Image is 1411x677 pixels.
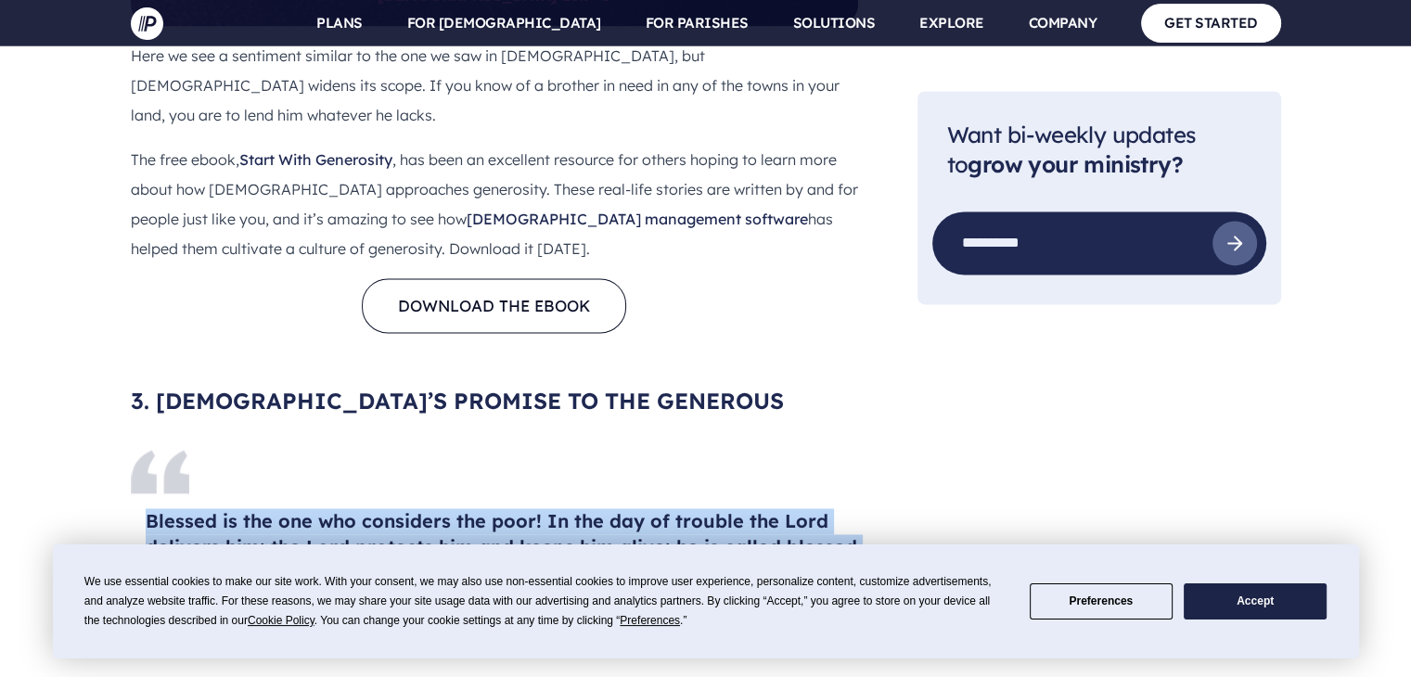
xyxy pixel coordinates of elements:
[146,508,858,612] h4: Blessed is the one who considers the poor! In the day of trouble the Lord delivers him; the Lord ...
[1184,583,1327,620] button: Accept
[362,278,626,333] a: download the ebook
[248,614,314,627] span: Cookie Policy
[1141,4,1281,42] a: GET STARTED
[239,150,392,169] a: Start With Generosity
[467,210,808,228] a: [DEMOGRAPHIC_DATA] management software
[131,145,858,263] p: The free ebook, , has been an excellent resource for others hoping to learn more about how [DEMOG...
[620,614,680,627] span: Preferences
[1030,583,1173,620] button: Preferences
[968,151,1183,179] strong: grow your ministry?
[131,41,858,130] p: Here we see a sentiment similar to the one we saw in [DEMOGRAPHIC_DATA], but [DEMOGRAPHIC_DATA] w...
[131,387,784,415] span: 3. [DEMOGRAPHIC_DATA]’S PROMISE TO THE GENEROUS
[53,544,1359,658] div: Cookie Consent Prompt
[947,121,1197,179] span: Want bi-weekly updates to
[84,572,1007,631] div: We use essential cookies to make our site work. With your consent, we may also use non-essential ...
